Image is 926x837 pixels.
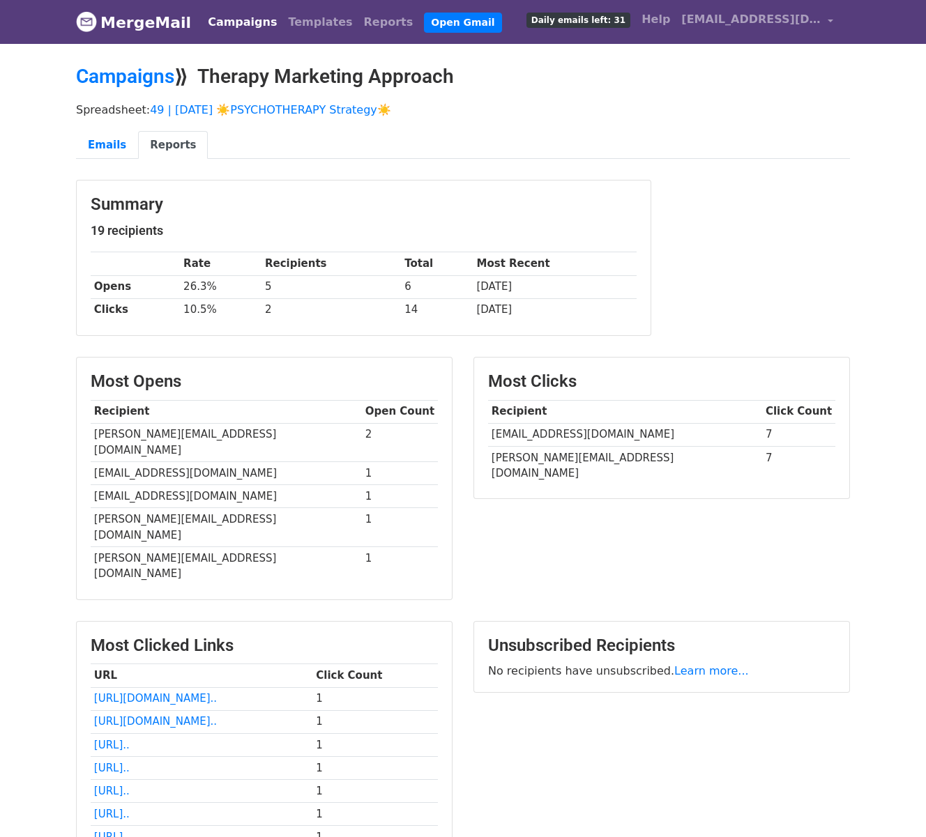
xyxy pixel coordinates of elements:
th: Most Recent [473,252,637,275]
td: 1 [312,733,438,756]
td: [DATE] [473,275,637,298]
td: 1 [312,710,438,733]
td: [EMAIL_ADDRESS][DOMAIN_NAME] [488,423,762,446]
td: 14 [401,298,473,321]
th: Clicks [91,298,180,321]
p: Spreadsheet: [76,102,850,117]
a: Templates [282,8,358,36]
h3: Most Clicked Links [91,636,438,656]
a: Open Gmail [424,13,501,33]
th: Open Count [362,400,438,423]
td: 2 [362,423,438,462]
th: Recipient [91,400,362,423]
td: 1 [362,462,438,485]
a: [URL].. [94,762,130,774]
th: Total [401,252,473,275]
td: [PERSON_NAME][EMAIL_ADDRESS][DOMAIN_NAME] [91,508,362,547]
td: [PERSON_NAME][EMAIL_ADDRESS][DOMAIN_NAME] [91,423,362,462]
th: Rate [180,252,261,275]
td: 1 [362,508,438,547]
a: [URL].. [94,808,130,820]
td: 1 [312,756,438,779]
th: Recipient [488,400,762,423]
a: Emails [76,131,138,160]
a: MergeMail [76,8,191,37]
td: 5 [261,275,401,298]
td: [PERSON_NAME][EMAIL_ADDRESS][DOMAIN_NAME] [488,446,762,484]
td: [DATE] [473,298,637,321]
span: Daily emails left: 31 [526,13,630,28]
td: 6 [401,275,473,298]
a: [URL].. [94,739,130,751]
td: 26.3% [180,275,261,298]
a: Reports [358,8,419,36]
a: Campaigns [76,65,174,88]
h3: Unsubscribed Recipients [488,636,835,656]
span: [EMAIL_ADDRESS][DOMAIN_NAME] [681,11,821,28]
a: Daily emails left: 31 [521,6,636,33]
a: [URL][DOMAIN_NAME].. [94,692,217,705]
th: Click Count [762,400,835,423]
td: 7 [762,446,835,484]
h3: Most Opens [91,371,438,392]
td: 1 [312,779,438,802]
iframe: Chat Widget [856,770,926,837]
a: [URL].. [94,785,130,797]
a: Campaigns [202,8,282,36]
h5: 19 recipients [91,223,637,238]
td: 1 [362,547,438,585]
td: [EMAIL_ADDRESS][DOMAIN_NAME] [91,485,362,508]
a: [URL][DOMAIN_NAME].. [94,715,217,728]
td: 1 [312,802,438,825]
a: Reports [138,131,208,160]
p: No recipients have unsubscribed. [488,663,835,678]
th: Recipients [261,252,401,275]
h3: Summary [91,194,637,215]
h3: Most Clicks [488,371,835,392]
a: [EMAIL_ADDRESS][DOMAIN_NAME] [676,6,839,38]
td: [EMAIL_ADDRESS][DOMAIN_NAME] [91,462,362,485]
a: 49 | [DATE] ☀️PSYCHOTHERAPY Strategy☀️ [150,103,391,116]
h2: ⟫ Therapy Marketing Approach [76,65,850,89]
th: Click Count [312,664,438,687]
a: Help [636,6,676,33]
td: 7 [762,423,835,446]
a: Learn more... [674,664,749,677]
td: 10.5% [180,298,261,321]
td: 1 [362,485,438,508]
td: 2 [261,298,401,321]
th: URL [91,664,312,687]
td: [PERSON_NAME][EMAIL_ADDRESS][DOMAIN_NAME] [91,547,362,585]
th: Opens [91,275,180,298]
img: MergeMail logo [76,11,97,32]
td: 1 [312,687,438,710]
